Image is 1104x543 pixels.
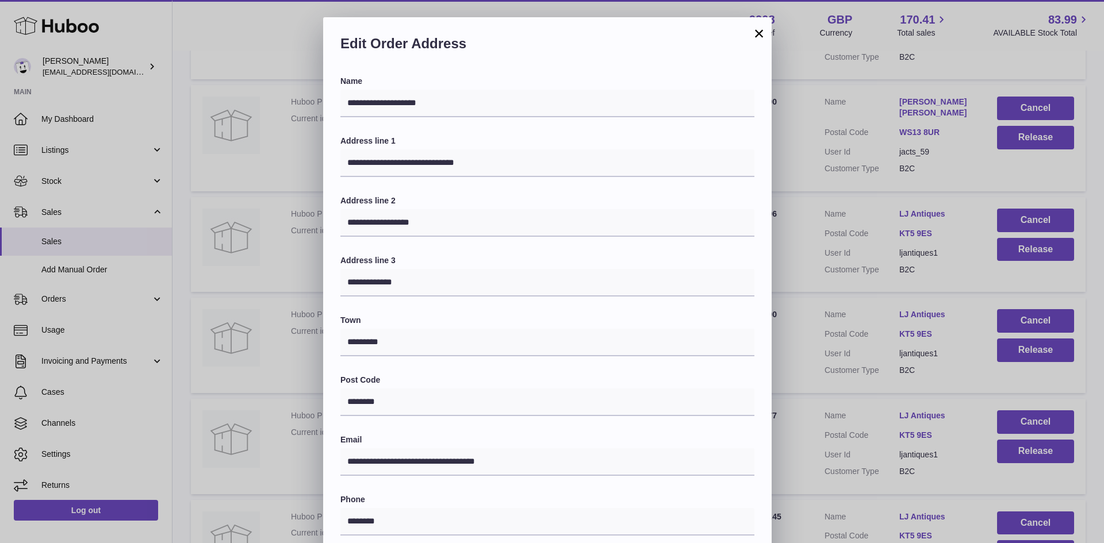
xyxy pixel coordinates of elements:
[340,76,754,87] label: Name
[340,195,754,206] label: Address line 2
[340,34,754,59] h2: Edit Order Address
[752,26,766,40] button: ×
[340,434,754,445] label: Email
[340,375,754,386] label: Post Code
[340,315,754,326] label: Town
[340,255,754,266] label: Address line 3
[340,494,754,505] label: Phone
[340,136,754,147] label: Address line 1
